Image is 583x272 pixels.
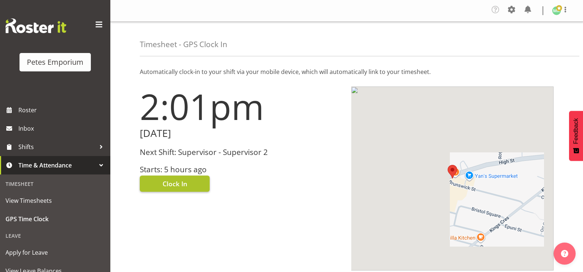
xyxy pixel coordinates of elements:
h1: 2:01pm [140,86,342,126]
div: Petes Emporium [27,57,83,68]
h3: Next Shift: Supervisor - Supervisor 2 [140,148,342,156]
span: Feedback [573,118,579,144]
h4: Timesheet - GPS Clock In [140,40,227,49]
img: help-xxl-2.png [561,250,568,257]
button: Clock In [140,176,210,192]
h2: [DATE] [140,128,342,139]
h3: Starts: 5 hours ago [140,165,342,174]
button: Feedback - Show survey [569,111,583,161]
span: Clock In [163,179,187,188]
a: View Timesheets [2,191,109,210]
p: Automatically clock-in to your shift via your mobile device, which will automatically link to you... [140,67,554,76]
span: Inbox [18,123,107,134]
a: GPS Time Clock [2,210,109,228]
a: Apply for Leave [2,243,109,262]
span: Shifts [18,141,96,152]
div: Timesheet [2,176,109,191]
img: Rosterit website logo [6,18,66,33]
img: melanie-richardson713.jpg [552,6,561,15]
div: Leave [2,228,109,243]
span: Time & Attendance [18,160,96,171]
span: GPS Time Clock [6,213,105,225]
span: Roster [18,105,107,116]
span: Apply for Leave [6,247,105,258]
span: View Timesheets [6,195,105,206]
